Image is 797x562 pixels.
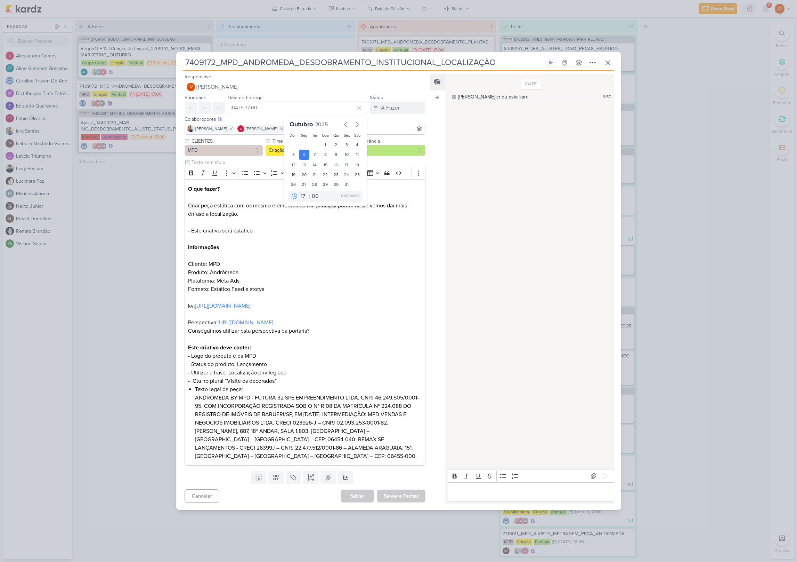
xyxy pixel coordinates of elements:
[288,150,299,160] div: 5
[320,140,331,150] div: 1
[309,170,320,180] div: 21
[187,83,195,91] div: Joney Viana
[290,120,313,128] span: Outubro
[381,104,400,112] div: A Fazer
[195,385,422,460] li: Texto legal da peça: ANDRÔMEDA BY MPD - FUTURA 32 SPE EMPREENDIMENTO LTDA, CNPJ 46.249.505/0001-9...
[320,170,331,180] div: 22
[331,150,341,160] div: 9
[188,185,422,377] p: Criar peça estática com os mesmo elementos do KV principal porém neste vamos dar mais ênfase a lo...
[352,170,363,180] div: 25
[320,180,331,189] div: 29
[370,102,425,114] button: A Fazer
[320,160,331,170] div: 15
[299,160,310,170] div: 13
[196,83,238,91] span: [PERSON_NAME]
[185,74,212,80] label: Responsável
[309,192,310,200] div: :
[185,95,206,101] label: Prioridade
[352,140,363,150] div: 4
[185,179,426,466] div: Editor editing area: main
[185,145,263,156] button: MPD
[352,150,363,160] div: 11
[341,140,352,150] div: 3
[341,193,360,199] div: GMT-04:00
[228,95,262,101] label: Data de Entrega
[322,133,330,138] div: Qua
[299,180,310,189] div: 27
[185,116,426,123] div: Colaboradores
[332,133,340,138] div: Qui
[195,126,227,132] span: [PERSON_NAME]
[331,170,341,180] div: 23
[353,133,361,138] div: Sáb
[353,137,425,145] label: Recorrência
[341,160,352,170] div: 17
[288,170,299,180] div: 19
[188,185,220,192] strong: O que fazer?
[352,160,363,170] div: 18
[299,150,310,160] div: 6
[603,94,611,100] div: 8:57
[452,95,456,99] div: Este log é visível à todos no kard
[341,150,352,160] div: 10
[337,125,424,133] input: Buscar
[266,145,344,156] button: Criação
[458,93,529,101] div: Caroline criou este kard
[343,133,351,138] div: Sex
[189,85,193,89] p: JV
[218,319,273,326] a: [URL][DOMAIN_NAME]
[183,56,543,69] input: Kard Sem Título
[370,95,383,101] label: Status
[228,102,367,114] input: Select a date
[185,81,426,93] button: JV [PERSON_NAME]
[320,150,331,160] div: 8
[188,344,251,351] strong: Este criativo deve conter:
[188,377,422,385] p: - Cta no plural “Visite os decorados”
[347,145,425,156] button: Pontual
[331,180,341,189] div: 30
[309,150,320,160] div: 7
[315,121,328,128] span: 2025
[290,133,298,138] div: Dom
[341,180,352,189] div: 31
[299,170,310,180] div: 20
[309,180,320,189] div: 28
[188,244,219,251] strong: Informações
[341,170,352,180] div: 24
[448,469,614,483] div: Editor toolbar
[548,60,554,65] div: Ligar relógio
[246,126,277,132] span: [PERSON_NAME]
[288,160,299,170] div: 12
[300,133,308,138] div: Seg
[309,160,320,170] div: 14
[448,482,614,501] div: Editor editing area: main
[272,137,344,145] label: Time
[195,302,251,309] a: [URL][DOMAIN_NAME]
[185,166,426,180] div: Editor toolbar
[331,140,341,150] div: 2
[187,125,194,132] img: Iara Santos
[191,137,263,145] label: CLIENTES
[311,133,319,138] div: Ter
[237,125,244,132] img: Alessandra Gomes
[190,159,426,166] input: Texto sem título
[185,489,219,503] button: Cancelar
[331,160,341,170] div: 16
[288,180,299,189] div: 26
